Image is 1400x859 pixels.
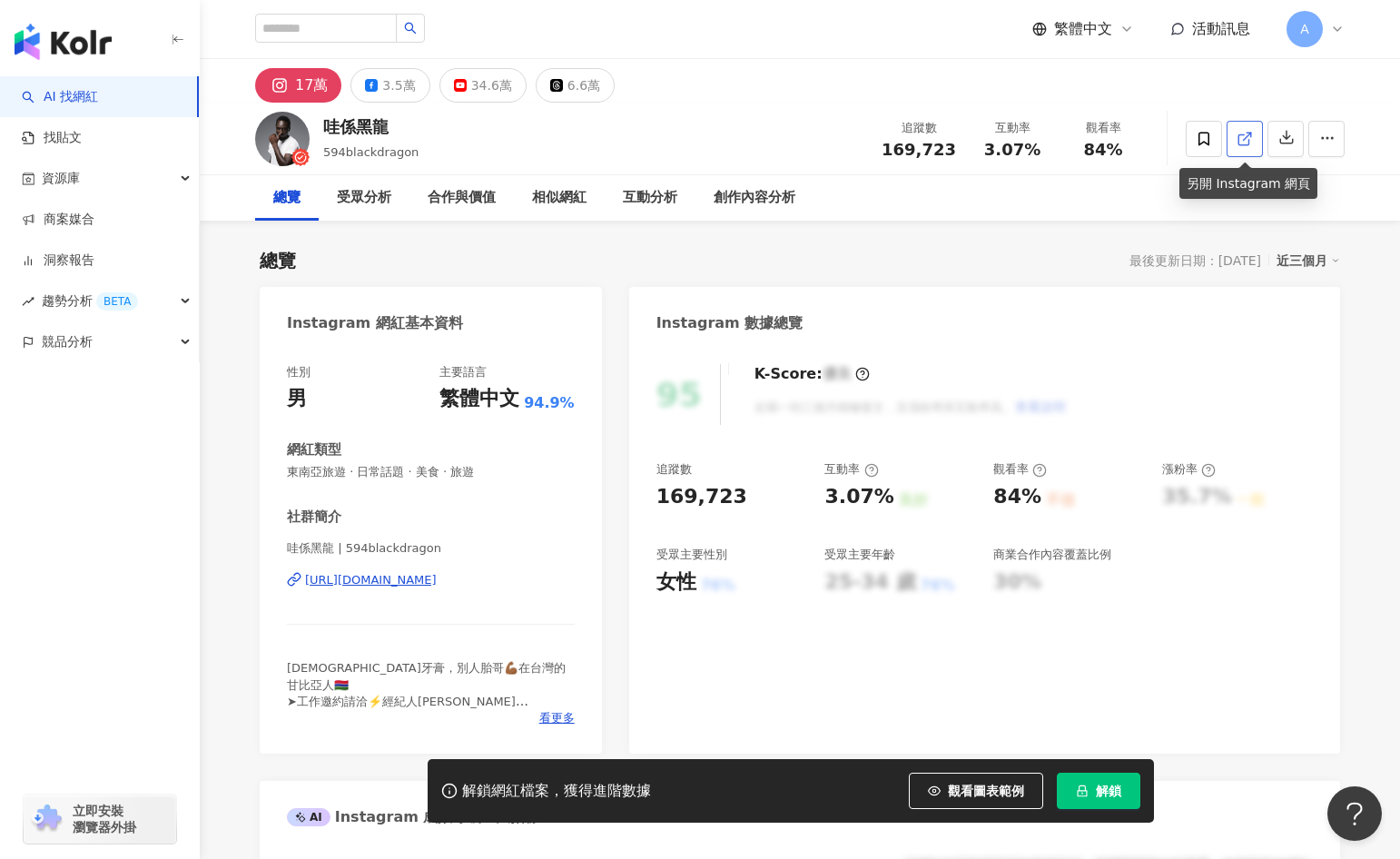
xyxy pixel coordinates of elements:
[656,547,727,563] div: 受眾主要性別
[439,68,527,103] button: 34.6萬
[909,773,1043,809] button: 觀看圖表範例
[656,461,692,478] div: 追蹤數
[656,568,696,597] div: 女性
[948,784,1024,798] span: 觀看圖表範例
[295,73,328,98] div: 17萬
[428,187,496,209] div: 合作與價值
[471,73,512,98] div: 34.6萬
[287,508,341,527] div: 社群簡介
[754,364,870,384] div: K-Score :
[255,112,310,166] img: KOL Avatar
[287,464,575,480] span: 東南亞旅遊 · 日常話題 · 美食 · 旅遊
[882,119,956,137] div: 追蹤數
[824,483,893,511] div: 3.07%
[623,187,677,209] div: 互動分析
[462,782,651,801] div: 解鎖網紅檔案，獲得進階數據
[532,187,587,209] div: 相似網紅
[714,187,795,209] div: 創作內容分析
[993,547,1111,563] div: 商業合作內容覆蓋比例
[439,364,487,380] div: 主要語言
[287,540,575,557] span: 哇係黑龍 | 594blackdragon
[539,710,575,726] span: 看更多
[824,547,895,563] div: 受眾主要年齡
[1129,253,1261,268] div: 最後更新日期：[DATE]
[15,24,112,60] img: logo
[255,68,341,103] button: 17萬
[42,321,93,362] span: 競品分析
[882,140,956,159] span: 169,723
[287,364,311,380] div: 性別
[524,393,575,413] span: 94.9%
[42,281,138,321] span: 趨勢分析
[1179,168,1317,199] div: 另開 Instagram 網頁
[22,295,35,308] span: rise
[1054,19,1112,39] span: 繁體中文
[287,385,307,413] div: 男
[1192,20,1250,37] span: 活動訊息
[323,115,419,138] div: 哇係黑龍
[350,68,429,103] button: 3.5萬
[1069,119,1138,137] div: 觀看率
[96,292,138,311] div: BETA
[1057,773,1140,809] button: 解鎖
[287,440,341,459] div: 網紅類型
[1076,785,1089,797] span: lock
[1096,784,1121,798] span: 解鎖
[29,805,64,834] img: chrome extension
[382,73,415,98] div: 3.5萬
[993,461,1047,478] div: 觀看率
[22,211,94,229] a: 商案媒合
[24,795,176,844] a: chrome extension立即安裝 瀏覽器外掛
[287,572,575,588] a: [URL][DOMAIN_NAME]
[22,252,94,270] a: 洞察報告
[73,803,136,835] span: 立即安裝 瀏覽器外掛
[656,313,804,333] div: Instagram 數據總覽
[260,248,296,273] div: 總覽
[273,187,301,209] div: 總覽
[305,572,437,588] div: [URL][DOMAIN_NAME]
[536,68,615,103] button: 6.6萬
[22,129,82,147] a: 找貼文
[337,187,391,209] div: 受眾分析
[984,141,1040,159] span: 3.07%
[567,73,600,98] div: 6.6萬
[1277,249,1340,272] div: 近三個月
[656,483,747,511] div: 169,723
[404,22,417,35] span: search
[978,119,1047,137] div: 互動率
[1162,461,1216,478] div: 漲粉率
[1300,19,1309,39] span: A
[439,385,519,413] div: 繁體中文
[323,145,419,159] span: 594blackdragon
[993,483,1041,511] div: 84%
[824,461,878,478] div: 互動率
[287,661,566,807] span: [DEMOGRAPHIC_DATA]牙膏，別人胎哥💪🏾在台灣的甘比亞人🇬🇲 ➤工作邀約請洽⚡️經紀人[PERSON_NAME] [PERSON_NAME][EMAIL_ADDRESS][DOMA...
[22,88,98,106] a: searchAI 找網紅
[42,158,80,199] span: 資源庫
[1083,141,1122,159] span: 84%
[287,313,463,333] div: Instagram 網紅基本資料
